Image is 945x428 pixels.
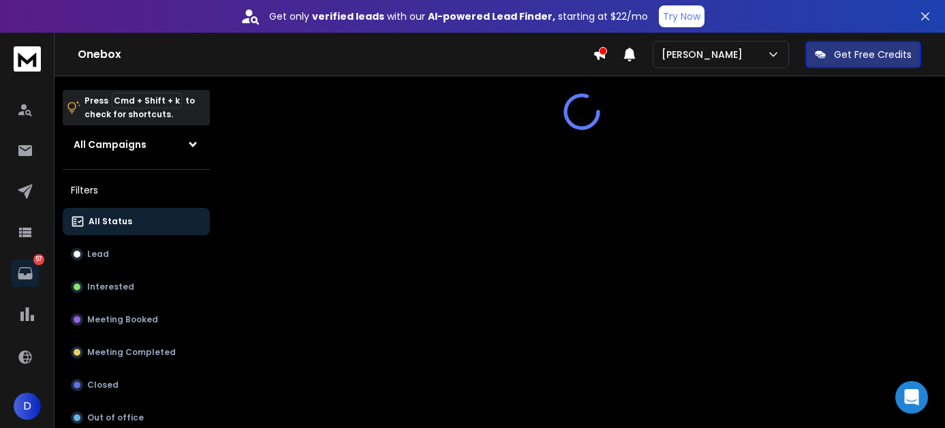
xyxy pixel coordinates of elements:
[74,138,146,151] h1: All Campaigns
[14,393,41,420] button: D
[87,249,109,260] p: Lead
[663,10,700,23] p: Try Now
[63,273,210,301] button: Interested
[87,281,134,292] p: Interested
[834,48,912,61] p: Get Free Credits
[428,10,555,23] strong: AI-powered Lead Finder,
[63,208,210,235] button: All Status
[84,94,195,121] p: Press to check for shortcuts.
[87,314,158,325] p: Meeting Booked
[87,380,119,391] p: Closed
[87,412,144,423] p: Out of office
[895,381,928,414] div: Open Intercom Messenger
[662,48,748,61] p: [PERSON_NAME]
[312,10,384,23] strong: verified leads
[659,5,704,27] button: Try Now
[269,10,648,23] p: Get only with our starting at $22/mo
[63,131,210,158] button: All Campaigns
[89,216,132,227] p: All Status
[14,46,41,72] img: logo
[805,41,921,68] button: Get Free Credits
[63,241,210,268] button: Lead
[112,93,182,108] span: Cmd + Shift + k
[63,181,210,200] h3: Filters
[78,46,593,63] h1: Onebox
[12,260,39,287] a: 57
[63,306,210,333] button: Meeting Booked
[63,371,210,399] button: Closed
[33,254,44,265] p: 57
[87,347,176,358] p: Meeting Completed
[63,339,210,366] button: Meeting Completed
